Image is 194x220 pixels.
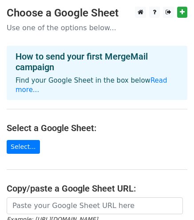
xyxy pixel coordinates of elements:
[7,197,183,214] input: Paste your Google Sheet URL here
[7,7,187,20] h3: Choose a Google Sheet
[16,51,178,72] h4: How to send your first MergeMail campaign
[16,76,178,95] p: Find your Google Sheet in the box below
[7,140,40,154] a: Select...
[7,123,187,133] h4: Select a Google Sheet:
[7,183,187,194] h4: Copy/paste a Google Sheet URL:
[16,76,167,94] a: Read more...
[7,23,187,32] p: Use one of the options below...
